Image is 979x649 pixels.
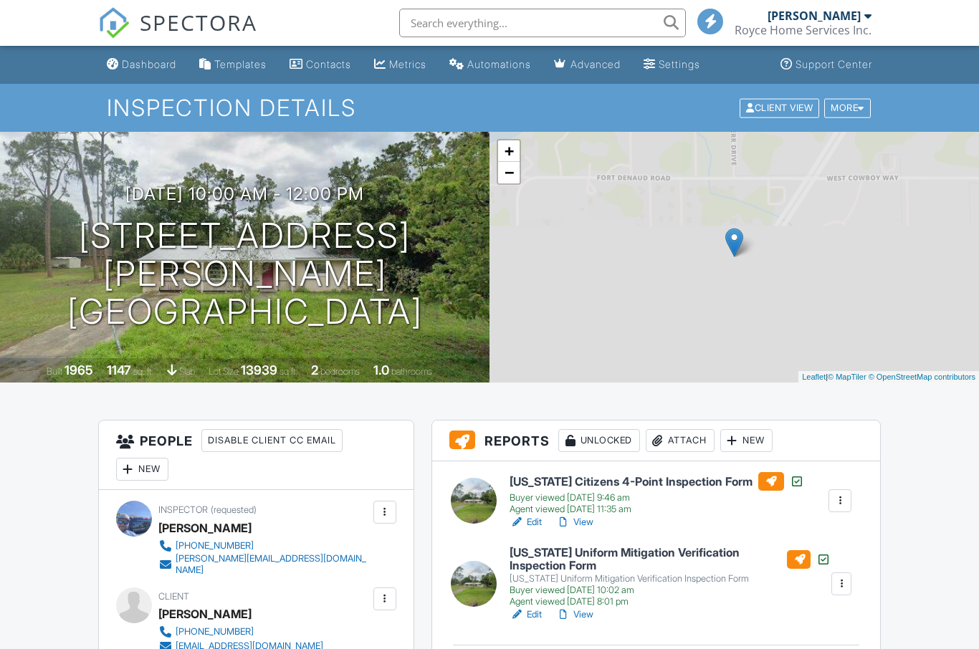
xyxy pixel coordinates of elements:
div: Automations [467,58,531,70]
div: Buyer viewed [DATE] 9:46 am [510,492,804,504]
a: Zoom out [498,162,520,183]
div: Agent viewed [DATE] 11:35 am [510,504,804,515]
span: Inspector [158,504,208,515]
div: Metrics [389,58,426,70]
h6: [US_STATE] Citizens 4-Point Inspection Form [510,472,804,491]
div: 2 [311,362,318,378]
h3: Reports [432,420,880,461]
div: [PHONE_NUMBER] [176,540,254,552]
a: SPECTORA [98,19,257,49]
a: Leaflet [802,372,826,381]
a: [US_STATE] Uniform Mitigation Verification Inspection Form [US_STATE] Uniform Mitigation Verifica... [510,547,830,607]
h1: Inspection Details [107,95,871,120]
div: Support Center [796,58,872,70]
div: 13939 [241,362,277,378]
h3: [DATE] 10:00 am - 12:00 pm [125,184,364,203]
a: Metrics [368,52,432,78]
div: | [798,371,979,383]
div: [PERSON_NAME][EMAIL_ADDRESS][DOMAIN_NAME] [176,553,370,576]
h1: [STREET_ADDRESS] [PERSON_NAME][GEOGRAPHIC_DATA] [23,217,467,330]
h6: [US_STATE] Uniform Mitigation Verification Inspection Form [510,547,830,572]
a: [US_STATE] Citizens 4-Point Inspection Form Buyer viewed [DATE] 9:46 am Agent viewed [DATE] 11:35 am [510,472,804,515]
a: Dashboard [101,52,182,78]
a: Contacts [284,52,357,78]
div: [PERSON_NAME] [158,517,252,539]
span: slab [179,366,195,377]
span: SPECTORA [140,7,257,37]
a: [PERSON_NAME][EMAIL_ADDRESS][DOMAIN_NAME] [158,553,370,576]
a: Templates [194,52,272,78]
a: Edit [510,515,542,529]
div: Royce Home Services Inc. [735,23,871,37]
span: Client [158,591,189,602]
input: Search everything... [399,9,686,37]
div: 1.0 [373,362,389,378]
a: Edit [510,607,542,622]
div: New [116,458,168,481]
div: New [720,429,773,452]
span: (requested) [211,504,257,515]
a: [PHONE_NUMBER] [158,625,323,639]
a: © MapTiler [828,372,866,381]
h3: People [99,420,414,490]
a: [PHONE_NUMBER] [158,539,370,553]
span: bathrooms [391,366,432,377]
div: Agent viewed [DATE] 8:01 pm [510,596,830,607]
div: Buyer viewed [DATE] 10:02 am [510,585,830,596]
div: Client View [740,98,819,117]
span: Built [47,366,62,377]
div: [PERSON_NAME] [768,9,861,23]
a: Client View [738,102,823,112]
div: Advanced [570,58,621,70]
div: 1147 [107,362,131,378]
a: View [556,515,593,529]
div: [PHONE_NUMBER] [176,626,254,638]
span: sq. ft. [133,366,153,377]
a: © OpenStreetMap contributors [869,372,975,381]
div: Settings [659,58,700,70]
div: [US_STATE] Uniform Mitigation Verification Inspection Form [510,573,830,585]
div: Unlocked [558,429,640,452]
div: Contacts [306,58,351,70]
div: Dashboard [122,58,176,70]
div: 1965 [65,362,93,378]
div: Templates [214,58,267,70]
span: bedrooms [320,366,360,377]
a: Settings [638,52,706,78]
div: Disable Client CC Email [201,429,343,452]
a: Advanced [548,52,626,78]
div: [PERSON_NAME] [158,603,252,625]
span: sq.ft. [280,366,297,377]
div: More [824,98,871,117]
div: Attach [646,429,715,452]
a: Zoom in [498,140,520,162]
a: Automations (Basic) [444,52,537,78]
span: Lot Size [209,366,239,377]
img: The Best Home Inspection Software - Spectora [98,7,130,39]
a: Support Center [775,52,878,78]
a: View [556,607,593,622]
